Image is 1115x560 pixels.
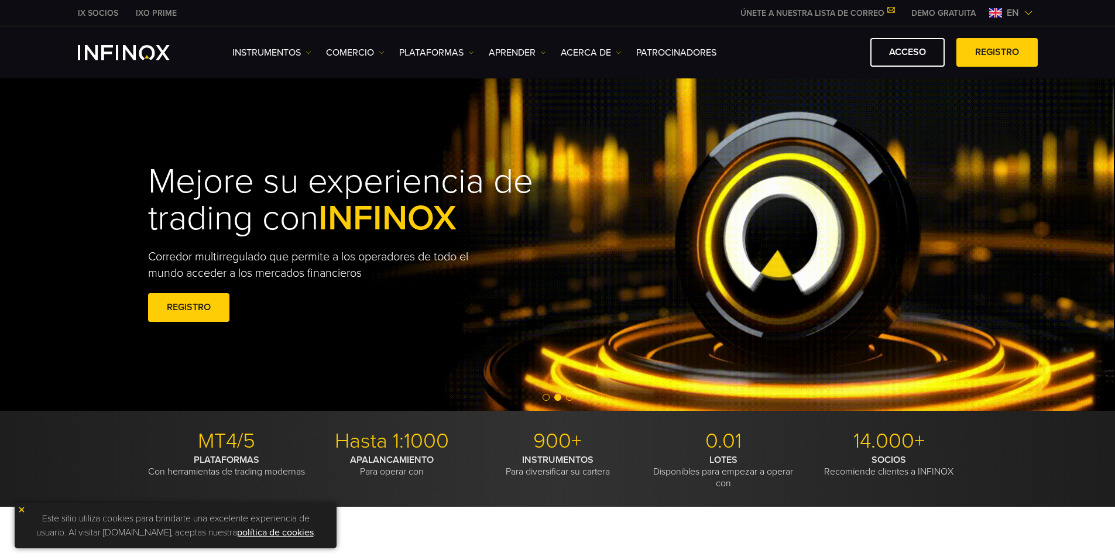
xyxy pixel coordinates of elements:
[653,466,793,489] font: Disponibles para empezar a operar con
[566,394,573,401] span: Ir a la diapositiva 3
[148,466,305,477] font: Con herramientas de trading modernas
[506,466,610,477] font: Para diversificar su cartera
[399,46,474,60] a: PLATAFORMAS
[326,47,374,59] font: COMERCIO
[167,301,211,313] font: REGISTRO
[232,46,311,60] a: Instrumentos
[903,7,984,19] a: MENÚ INFINOX
[18,506,26,514] img: icono de cierre amarillo
[740,8,884,18] font: ÚNETE A NUESTRA LISTA DE CORREO
[69,7,127,19] a: INFINOX
[543,394,550,401] span: Ir a la diapositiva 1
[326,46,385,60] a: COMERCIO
[78,8,118,18] font: IX SOCIOS
[522,454,593,466] font: INSTRUMENTOS
[237,527,314,538] a: política de cookies
[853,428,925,454] font: 14.000+
[148,293,229,322] a: REGISTRO
[636,47,716,59] font: PATROCINADORES
[870,38,945,67] a: ACCESO
[889,46,926,58] font: ACCESO
[975,46,1019,58] font: REGISTRO
[360,466,424,477] font: Para operar con
[732,8,903,18] a: ÚNETE A NUESTRA LISTA DE CORREO
[1007,7,1019,19] font: en
[335,428,449,454] font: Hasta 1:1000
[956,38,1038,67] a: REGISTRO
[136,8,177,18] font: IXO PRIME
[318,197,457,239] font: INFINOX
[148,160,533,239] font: Mejore su experiencia de trading con
[911,8,976,18] font: DEMO GRATUITA
[533,428,582,454] font: 900+
[824,466,953,477] font: Recomiende clientes a INFINOX
[399,47,464,59] font: PLATAFORMAS
[314,527,315,538] font: .
[350,454,434,466] font: APALANCAMIENTO
[194,454,259,466] font: PLATAFORMAS
[561,46,622,60] a: ACERCA DE
[561,47,611,59] font: ACERCA DE
[232,47,301,59] font: Instrumentos
[489,47,536,59] font: Aprender
[36,513,310,538] font: Este sitio utiliza cookies para brindarte una excelente experiencia de usuario. Al visitar [DOMAI...
[127,7,186,19] a: INFINOX
[78,45,197,60] a: Logotipo de INFINOX
[705,428,742,454] font: 0.01
[872,454,906,466] font: SOCIOS
[554,394,561,401] span: Ir a la diapositiva 2
[148,250,468,280] font: Corredor multirregulado que permite a los operadores de todo el mundo acceder a los mercados fina...
[198,428,255,454] font: MT4/5
[709,454,737,466] font: LOTES
[636,46,716,60] a: PATROCINADORES
[489,46,546,60] a: Aprender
